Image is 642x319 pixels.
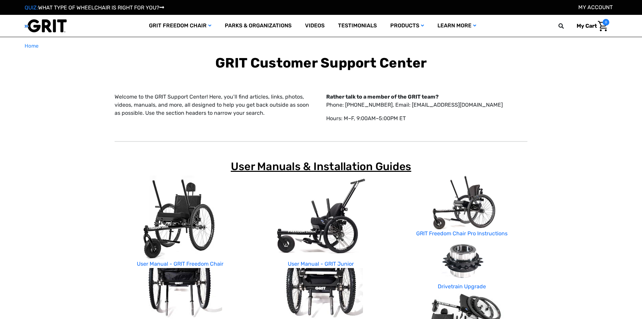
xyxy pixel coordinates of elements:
[231,160,411,173] span: User Manuals & Installation Guides
[331,15,384,37] a: Testimonials
[25,42,38,50] a: Home
[326,93,528,109] p: Phone: [PHONE_NUMBER], Email: [EMAIL_ADDRESS][DOMAIN_NAME]
[25,4,38,11] span: QUIZ:
[25,19,67,33] img: GRIT All-Terrain Wheelchair and Mobility Equipment
[215,55,427,71] b: GRIT Customer Support Center
[431,15,483,37] a: Learn More
[137,261,223,267] a: User Manual - GRIT Freedom Chair
[25,4,164,11] a: QUIZ:WHAT TYPE OF WHEELCHAIR IS RIGHT FOR YOU?
[384,15,431,37] a: Products
[25,43,38,49] span: Home
[326,114,528,123] p: Hours: M–F, 9:00AM–5:00PM ET
[326,94,439,100] strong: Rather talk to a member of the GRIT team?
[603,19,609,26] span: 0
[438,283,486,290] a: Drivetrain Upgrade
[572,19,609,33] a: Cart with 0 items
[561,19,572,33] input: Search
[577,23,597,29] span: My Cart
[578,4,613,10] a: Account
[598,21,608,31] img: Cart
[25,42,618,50] nav: Breadcrumb
[298,15,331,37] a: Videos
[416,230,508,237] a: GRIT Freedom Chair Pro Instructions
[218,15,298,37] a: Parks & Organizations
[288,261,354,267] a: User Manual - GRIT Junior
[142,15,218,37] a: GRIT Freedom Chair
[115,93,316,117] p: Welcome to the GRIT Support Center! Here, you’ll find articles, links, photos, videos, manuals, a...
